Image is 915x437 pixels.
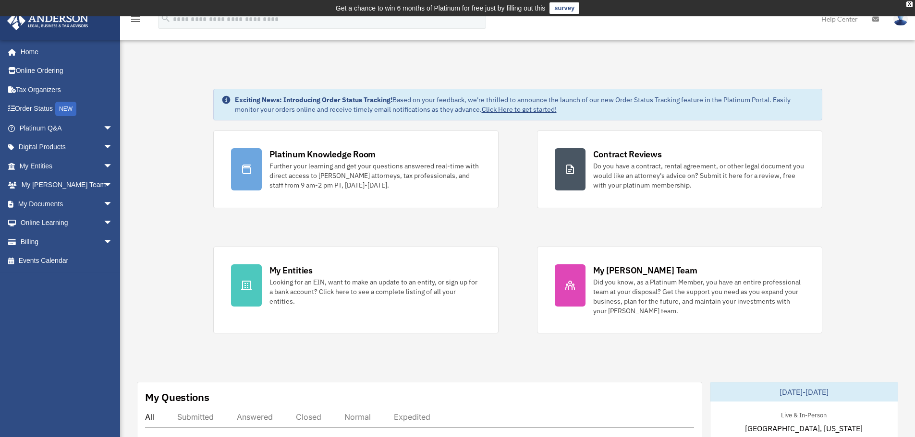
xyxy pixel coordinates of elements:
[160,13,171,24] i: search
[103,213,122,233] span: arrow_drop_down
[7,213,127,233] a: Online Learningarrow_drop_down
[269,277,481,306] div: Looking for an EIN, want to make an update to an entity, or sign up for a bank account? Click her...
[394,412,430,422] div: Expedited
[103,194,122,214] span: arrow_drop_down
[710,382,898,402] div: [DATE]-[DATE]
[7,176,127,195] a: My [PERSON_NAME] Teamarrow_drop_down
[213,130,499,208] a: Platinum Knowledge Room Further your learning and get your questions answered real-time with dire...
[7,232,127,251] a: Billingarrow_drop_down
[130,13,141,25] i: menu
[537,247,822,333] a: My [PERSON_NAME] Team Did you know, as a Platinum Member, you have an entire professional team at...
[235,95,392,104] strong: Exciting News: Introducing Order Status Tracking!
[773,409,834,419] div: Live & In-Person
[537,130,822,208] a: Contract Reviews Do you have a contract, rental agreement, or other legal document you would like...
[593,148,662,160] div: Contract Reviews
[593,161,805,190] div: Do you have a contract, rental agreement, or other legal document you would like an attorney's ad...
[906,1,913,7] div: close
[7,61,127,81] a: Online Ordering
[235,95,814,114] div: Based on your feedback, we're thrilled to announce the launch of our new Order Status Tracking fe...
[7,156,127,176] a: My Entitiesarrow_drop_down
[745,423,863,434] span: [GEOGRAPHIC_DATA], [US_STATE]
[145,412,154,422] div: All
[7,80,127,99] a: Tax Organizers
[55,102,76,116] div: NEW
[103,232,122,252] span: arrow_drop_down
[549,2,579,14] a: survey
[103,176,122,195] span: arrow_drop_down
[103,118,122,138] span: arrow_drop_down
[7,251,127,271] a: Events Calendar
[7,42,122,61] a: Home
[7,194,127,213] a: My Documentsarrow_drop_down
[7,118,127,138] a: Platinum Q&Aarrow_drop_down
[269,161,481,190] div: Further your learning and get your questions answered real-time with direct access to [PERSON_NAM...
[269,264,313,276] div: My Entities
[7,138,127,157] a: Digital Productsarrow_drop_down
[482,105,557,114] a: Click Here to get started!
[213,247,499,333] a: My Entities Looking for an EIN, want to make an update to an entity, or sign up for a bank accoun...
[893,12,908,26] img: User Pic
[336,2,546,14] div: Get a chance to win 6 months of Platinum for free just by filling out this
[103,156,122,176] span: arrow_drop_down
[593,277,805,316] div: Did you know, as a Platinum Member, you have an entire professional team at your disposal? Get th...
[296,412,321,422] div: Closed
[237,412,273,422] div: Answered
[4,12,91,30] img: Anderson Advisors Platinum Portal
[103,138,122,157] span: arrow_drop_down
[269,148,376,160] div: Platinum Knowledge Room
[130,17,141,25] a: menu
[344,412,371,422] div: Normal
[145,390,209,404] div: My Questions
[177,412,214,422] div: Submitted
[593,264,697,276] div: My [PERSON_NAME] Team
[7,99,127,119] a: Order StatusNEW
